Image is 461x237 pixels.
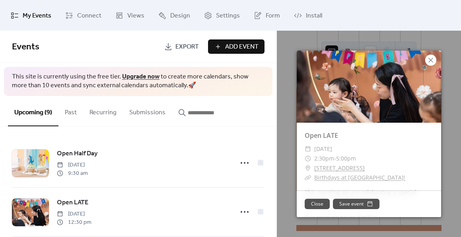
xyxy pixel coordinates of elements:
span: Install [306,10,322,22]
a: Install [288,3,328,27]
div: ​ [305,173,311,182]
span: [DATE] [57,161,88,169]
span: Open Half Day [57,149,97,159]
span: Export [175,42,199,52]
span: 2:30pm [314,155,334,162]
a: Open LATE [57,198,88,208]
a: Connect [59,3,107,27]
div: ​ [305,144,311,154]
a: Birthdays at [GEOGRAPHIC_DATA]! [314,174,405,181]
a: Open Half Day [57,149,97,159]
a: Open LATE [305,131,338,140]
a: Settings [198,3,246,27]
a: Form [248,3,286,27]
span: Connect [77,10,101,22]
button: Submissions [123,96,172,125]
a: Design [152,3,196,27]
button: Past [58,96,83,125]
span: 9:30 am [57,169,88,178]
span: 12:30 pm [57,218,91,227]
span: Add Event [225,42,259,52]
div: ​ [305,154,311,163]
span: [DATE] [57,210,91,218]
span: This site is currently using the free tier. to create more calendars, show more than 10 events an... [12,72,265,90]
span: - [334,155,336,162]
button: Close [305,199,330,209]
span: Settings [216,10,240,22]
button: Save event [333,199,379,209]
span: [DATE] [314,144,332,154]
span: Events [12,38,39,56]
span: Views [127,10,144,22]
span: Design [170,10,190,22]
span: Open LATE [57,198,88,208]
a: [STREET_ADDRESS] [314,163,365,173]
div: ​ [305,163,311,173]
a: Upgrade now [122,71,160,83]
button: Add Event [208,39,265,54]
a: My Events [5,3,57,27]
span: Form [266,10,280,22]
a: Export [158,39,205,54]
button: Recurring [83,96,123,125]
button: Upcoming (9) [8,96,58,126]
a: Views [109,3,150,27]
span: 5:00pm [336,155,356,162]
span: My Events [23,10,51,22]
